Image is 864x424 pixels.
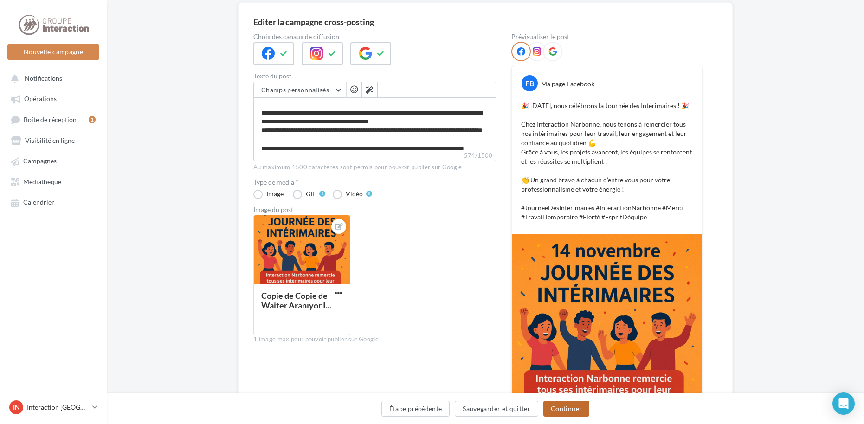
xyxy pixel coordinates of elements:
span: Opérations [24,95,57,103]
span: IN [13,403,20,412]
label: Texte du post [253,73,496,79]
div: Au maximum 1500 caractères sont permis pour pouvoir publier sur Google [253,163,496,172]
span: Notifications [25,74,62,82]
div: Ma page Facebook [541,79,594,89]
span: Visibilité en ligne [25,136,75,144]
div: Vidéo [346,191,363,197]
div: Open Intercom Messenger [832,392,855,415]
div: Image [266,191,284,197]
a: IN Interaction [GEOGRAPHIC_DATA] [7,398,99,416]
a: Médiathèque [6,173,101,190]
div: Editer la campagne cross-posting [253,18,374,26]
div: GIF [306,191,316,197]
button: Sauvegarder et quitter [455,401,538,417]
div: Image du post [253,206,496,213]
span: Campagnes [23,157,57,165]
label: Type de média * [253,179,496,186]
div: Copie de Copie de Waiter Aranıyor I... [261,290,331,310]
div: 1 image max pour pouvoir publier sur Google [253,335,496,344]
div: FB [522,75,538,91]
span: Boîte de réception [24,116,77,123]
p: Interaction [GEOGRAPHIC_DATA] [27,403,89,412]
span: Calendrier [23,199,54,206]
label: 574/1500 [253,151,496,161]
span: Champs personnalisés [261,86,329,94]
button: Nouvelle campagne [7,44,99,60]
label: Choix des canaux de diffusion [253,33,496,40]
div: 1 [89,116,96,123]
p: 🎉 [DATE], nous célébrons la Journée des Intérimaires ! 🎉 Chez Interaction Narbonne, nous tenons à... [521,101,693,222]
a: Calendrier [6,193,101,210]
a: Opérations [6,90,101,107]
a: Visibilité en ligne [6,132,101,148]
button: Champs personnalisés [254,82,346,98]
button: Continuer [543,401,589,417]
button: Étape précédente [381,401,450,417]
span: Médiathèque [23,178,61,186]
a: Boîte de réception1 [6,111,101,128]
button: Notifications [6,70,97,86]
a: Campagnes [6,152,101,169]
div: Prévisualiser le post [511,33,703,40]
